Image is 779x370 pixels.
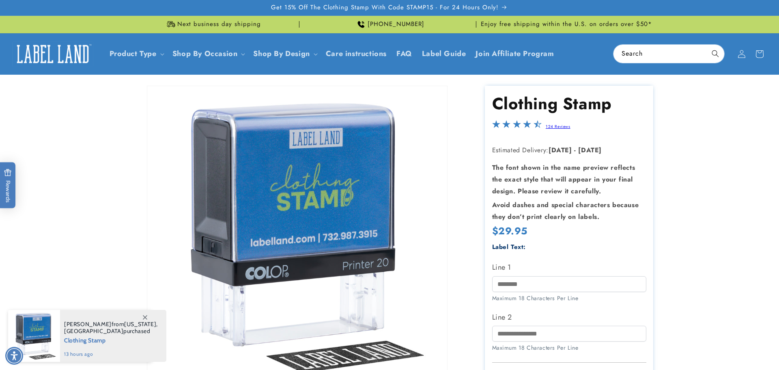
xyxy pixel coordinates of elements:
a: FAQ [392,44,417,63]
span: [PHONE_NUMBER] [368,20,424,28]
img: Label Land [12,41,93,67]
a: 124 Reviews [546,123,570,130]
a: Product Type [110,48,157,59]
label: Label Text: [492,242,526,251]
a: Join Affiliate Program [471,44,559,63]
span: Label Guide [422,49,466,58]
div: Maximum 18 Characters Per Line [492,294,646,303]
span: Join Affiliate Program [476,49,554,58]
span: from , purchased [64,321,158,335]
strong: - [574,145,576,155]
div: Announcement [303,16,476,33]
p: Estimated Delivery: [492,145,646,156]
h1: Clothing Stamp [492,93,646,114]
strong: [DATE] [549,145,572,155]
span: Enjoy free shipping within the U.S. on orders over $50* [481,20,652,28]
span: Care instructions [326,49,387,58]
div: Maximum 18 Characters Per Line [492,344,646,352]
summary: Shop By Occasion [168,44,249,63]
div: Announcement [126,16,299,33]
span: $29.95 [492,225,528,237]
span: Next business day shipping [177,20,261,28]
strong: The font shown in the name preview reflects the exact style that will appear in your final design... [492,163,635,196]
span: Get 15% Off The Clothing Stamp With Code STAMP15 - For 24 Hours Only! [271,4,499,12]
span: FAQ [396,49,412,58]
span: [US_STATE] [124,320,156,328]
span: 4.4-star overall rating [492,122,542,132]
a: Label Land [9,38,97,69]
span: Shop By Occasion [172,49,238,58]
span: Rewards [4,169,12,202]
span: [PERSON_NAME] [64,320,112,328]
a: Label Guide [417,44,471,63]
strong: [DATE] [578,145,602,155]
span: [GEOGRAPHIC_DATA] [64,327,123,335]
a: Shop By Design [253,48,310,59]
summary: Shop By Design [248,44,321,63]
button: Search [706,45,724,63]
summary: Product Type [105,44,168,63]
a: Care instructions [321,44,392,63]
div: Accessibility Menu [5,347,23,365]
label: Line 1 [492,261,646,274]
strong: Avoid dashes and special characters because they don’t print clearly on labels. [492,200,639,221]
label: Line 2 [492,311,646,324]
div: Announcement [480,16,653,33]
